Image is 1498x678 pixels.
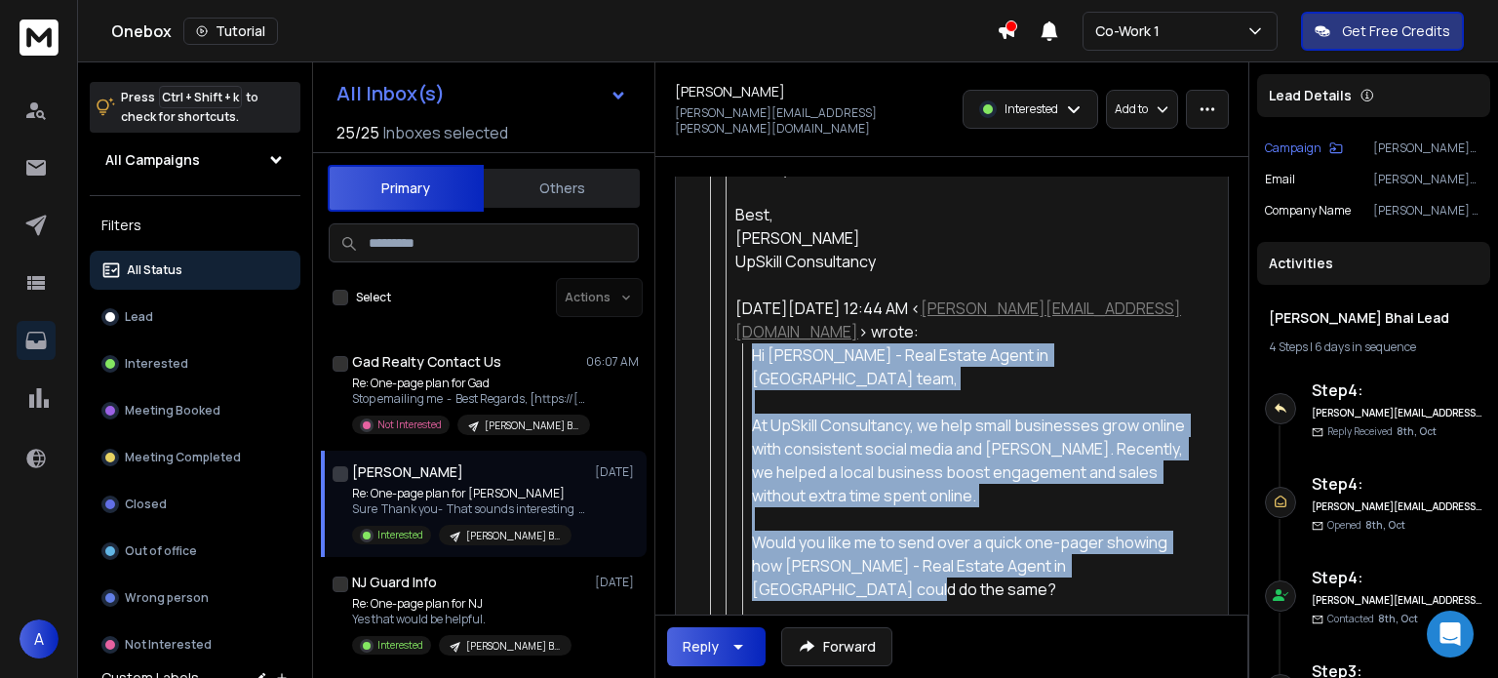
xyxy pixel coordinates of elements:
span: 8th, Oct [1378,612,1418,625]
button: Others [484,167,640,210]
span: 25 / 25 [336,121,379,144]
p: Meeting Completed [125,450,241,465]
p: Opened [1327,518,1405,533]
button: Interested [90,344,300,383]
button: Wrong person [90,578,300,618]
p: Press to check for shortcuts. [121,88,258,127]
p: [PERSON_NAME] Bhai Lead [466,529,560,543]
p: Interested [377,528,423,542]
div: Best, [PERSON_NAME] UpSkill Consultancy [735,179,1185,273]
button: Reply [667,627,766,666]
p: [PERSON_NAME] Bhai Lead [485,419,578,433]
button: Get Free Credits [1301,12,1464,51]
div: Reply [683,637,719,657]
button: All Status [90,251,300,290]
div: | [1269,339,1478,355]
p: Interested [125,356,188,372]
span: 8th, Oct [1397,424,1437,438]
p: Re: One-page plan for [PERSON_NAME] [352,486,586,501]
p: Yes that would be helpful. [352,612,572,627]
h6: Step 4 : [1312,472,1482,496]
p: Not Interested [377,418,442,432]
p: Company Name [1265,203,1351,219]
p: Contacted [1327,612,1418,626]
h1: [PERSON_NAME] [352,462,463,482]
p: Interested [377,638,423,653]
span: Ctrl + Shift + k [159,86,242,108]
p: [PERSON_NAME] - Real Estate Agent in [GEOGRAPHIC_DATA] [1373,203,1482,219]
div: [DATE][DATE] 12:44 AM < > wrote: [735,297,1185,343]
h1: Gad Realty Contact Us [352,352,501,372]
h1: All Inbox(s) [336,84,445,103]
p: Get Free Credits [1342,21,1450,41]
h6: [PERSON_NAME][EMAIL_ADDRESS][DOMAIN_NAME] [1312,406,1482,420]
h6: [PERSON_NAME][EMAIL_ADDRESS][DOMAIN_NAME] [1312,593,1482,608]
p: Out of office [125,543,197,559]
h1: All Campaigns [105,150,200,170]
p: Stop emailing me - Best Regards, [https://[DOMAIN_NAME]/x57DEcD-7rhgCq-pbaFV_y4eO19O8DP2KoS6a4rlP... [352,391,586,407]
p: Re: One-page plan for Gad [352,376,586,391]
button: All Campaigns [90,140,300,179]
span: 4 Steps [1269,339,1308,355]
p: Co-Work 1 [1095,21,1167,41]
button: Lead [90,298,300,337]
p: Not Interested [125,637,212,653]
p: Email [1265,172,1295,187]
p: [PERSON_NAME][EMAIL_ADDRESS][PERSON_NAME][DOMAIN_NAME] [675,105,946,137]
button: A [20,619,59,658]
span: 6 days in sequence [1315,339,1416,355]
p: [PERSON_NAME] Bhai Lead [466,639,560,654]
h1: NJ Guard Info [352,573,437,592]
h3: Inboxes selected [383,121,508,144]
div: Activities [1257,242,1490,285]
button: All Inbox(s) [321,74,643,113]
p: Lead Details [1269,86,1352,105]
label: Select [356,290,391,305]
h6: [PERSON_NAME][EMAIL_ADDRESS][DOMAIN_NAME] [1312,499,1482,514]
button: Meeting Booked [90,391,300,430]
p: [DATE] [595,575,639,590]
p: Closed [125,497,167,512]
span: 8th, Oct [1365,518,1405,532]
p: All Status [127,262,182,278]
p: 06:07 AM [586,354,639,370]
button: Primary [328,165,484,212]
button: Forward [781,627,892,666]
h1: [PERSON_NAME] [675,82,785,101]
p: [DATE] [595,464,639,480]
p: Campaign [1265,140,1321,156]
button: Campaign [1265,140,1343,156]
p: Add to [1115,101,1148,117]
p: Re: One-page plan for NJ [352,596,572,612]
p: Wrong person [125,590,209,606]
a: [PERSON_NAME][EMAIL_ADDRESS][DOMAIN_NAME] [735,298,1181,342]
button: Closed [90,485,300,524]
p: Interested [1005,101,1058,117]
p: Lead [125,309,153,325]
h6: Step 4 : [1312,379,1482,402]
button: Meeting Completed [90,438,300,477]
h1: [PERSON_NAME] Bhai Lead [1269,308,1478,328]
h3: Filters [90,212,300,239]
h6: Step 4 : [1312,566,1482,589]
button: Out of office [90,532,300,571]
p: [PERSON_NAME] Bhai Lead [1373,140,1482,156]
div: Onebox [111,18,997,45]
p: [PERSON_NAME][EMAIL_ADDRESS][PERSON_NAME][DOMAIN_NAME] [1373,172,1482,187]
button: Not Interested [90,625,300,664]
div: Open Intercom Messenger [1427,611,1474,658]
button: Tutorial [183,18,278,45]
p: Meeting Booked [125,403,220,419]
p: Sure Thank you- That sounds interesting [PERSON_NAME] [PHONE_NUMBER] [PERSON_NAME][EMAIL_ADDRESS]... [352,501,586,517]
p: Reply Received [1327,424,1437,439]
